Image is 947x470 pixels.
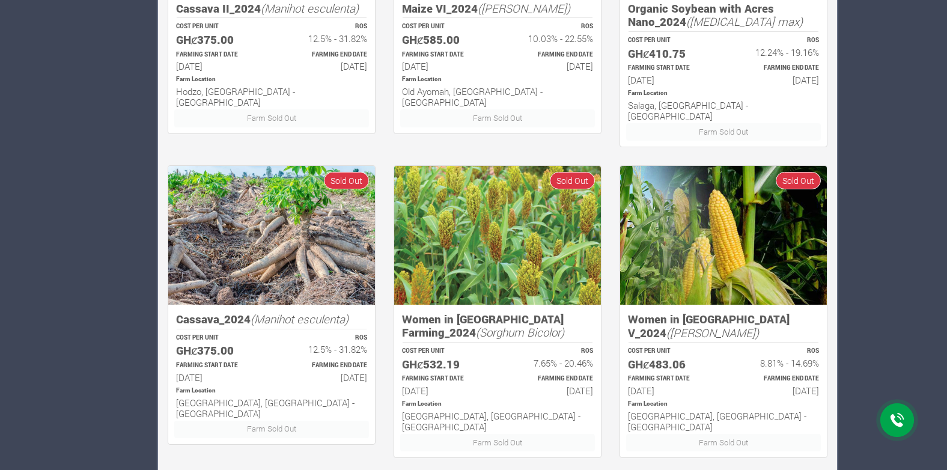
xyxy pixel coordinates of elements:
[734,64,819,73] p: Estimated Farming End Date
[476,325,564,340] i: (Sorghum Bicolor)
[734,36,819,45] p: ROS
[176,372,261,383] h6: [DATE]
[176,61,261,72] h6: [DATE]
[282,33,367,44] h6: 12.5% - 31.82%
[282,61,367,72] h6: [DATE]
[402,22,487,31] p: COST PER UNIT
[628,47,713,61] h5: GHȼ410.75
[628,374,713,383] p: Estimated Farming Start Date
[734,347,819,356] p: ROS
[402,347,487,356] p: COST PER UNIT
[402,2,593,16] h5: Maize VI_2024
[282,344,367,355] h6: 12.5% - 31.82%
[734,47,819,58] h6: 12.24% - 19.16%
[628,410,819,432] h6: [GEOGRAPHIC_DATA], [GEOGRAPHIC_DATA] - [GEOGRAPHIC_DATA]
[628,100,819,121] h6: Salaga, [GEOGRAPHIC_DATA] - [GEOGRAPHIC_DATA]
[508,374,593,383] p: Estimated Farming End Date
[628,385,713,396] h6: [DATE]
[734,385,819,396] h6: [DATE]
[402,400,593,409] p: Location of Farm
[261,1,359,16] i: (Manihot esculenta)
[628,313,819,340] h5: Women in [GEOGRAPHIC_DATA] V_2024
[478,1,570,16] i: ([PERSON_NAME])
[402,313,593,340] h5: Women in [GEOGRAPHIC_DATA] Farming_2024
[176,75,367,84] p: Location of Farm
[628,358,713,371] h5: GHȼ483.06
[176,2,367,16] h5: Cassava II_2024
[508,61,593,72] h6: [DATE]
[508,33,593,44] h6: 10.03% - 22.55%
[734,75,819,85] h6: [DATE]
[176,86,367,108] h6: Hodzo, [GEOGRAPHIC_DATA] - [GEOGRAPHIC_DATA]
[628,2,819,29] h5: Organic Soybean with Acres Nano_2024
[402,358,487,371] h5: GHȼ532.19
[402,385,487,396] h6: [DATE]
[620,166,827,305] img: growforme image
[628,75,713,85] h6: [DATE]
[628,400,819,409] p: Location of Farm
[282,334,367,343] p: ROS
[176,361,261,370] p: Estimated Farming Start Date
[324,172,369,189] span: Sold Out
[508,22,593,31] p: ROS
[628,64,713,73] p: Estimated Farming Start Date
[734,374,819,383] p: Estimated Farming End Date
[776,172,821,189] span: Sold Out
[402,50,487,60] p: Estimated Farming Start Date
[508,347,593,356] p: ROS
[394,166,601,304] img: growforme image
[508,385,593,396] h6: [DATE]
[666,325,759,340] i: ([PERSON_NAME])
[734,358,819,368] h6: 8.81% - 14.69%
[176,386,367,395] p: Location of Farm
[176,397,367,419] h6: [GEOGRAPHIC_DATA], [GEOGRAPHIC_DATA] - [GEOGRAPHIC_DATA]
[402,374,487,383] p: Estimated Farming Start Date
[282,372,367,383] h6: [DATE]
[176,33,261,47] h5: GHȼ375.00
[628,36,713,45] p: COST PER UNIT
[176,334,261,343] p: COST PER UNIT
[282,50,367,60] p: Estimated Farming End Date
[402,61,487,72] h6: [DATE]
[402,86,593,108] h6: Old Ayomah, [GEOGRAPHIC_DATA] - [GEOGRAPHIC_DATA]
[176,50,261,60] p: Estimated Farming Start Date
[251,311,349,326] i: (Manihot esculenta)
[508,50,593,60] p: Estimated Farming End Date
[402,33,487,47] h5: GHȼ585.00
[176,344,261,358] h5: GHȼ375.00
[686,14,803,29] i: ([MEDICAL_DATA] max)
[282,22,367,31] p: ROS
[176,313,367,326] h5: Cassava_2024
[628,89,819,98] p: Location of Farm
[508,358,593,368] h6: 7.65% - 20.46%
[176,22,261,31] p: COST PER UNIT
[402,410,593,432] h6: [GEOGRAPHIC_DATA], [GEOGRAPHIC_DATA] - [GEOGRAPHIC_DATA]
[550,172,595,189] span: Sold Out
[402,75,593,84] p: Location of Farm
[282,361,367,370] p: Estimated Farming End Date
[628,347,713,356] p: COST PER UNIT
[168,166,375,305] img: growforme image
